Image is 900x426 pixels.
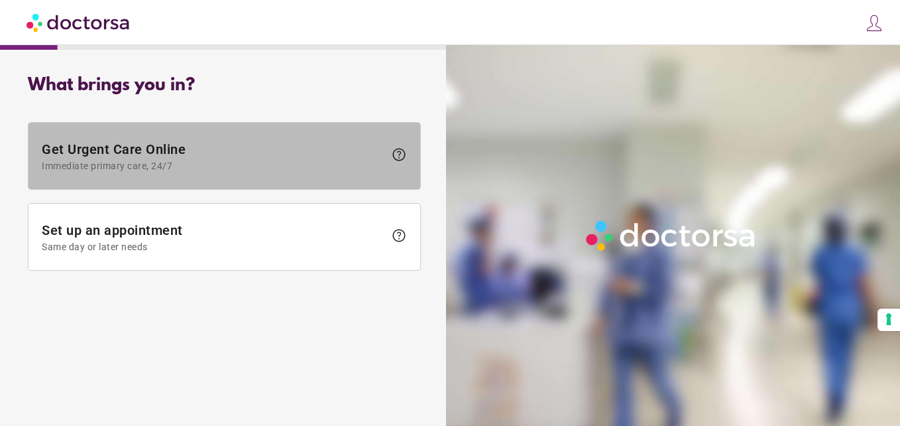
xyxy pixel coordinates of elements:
[391,228,407,244] span: help
[391,147,407,163] span: help
[28,76,421,96] div: What brings you in?
[27,7,131,37] img: Doctorsa.com
[877,309,900,331] button: Your consent preferences for tracking technologies
[42,222,384,252] span: Set up an appointment
[42,141,384,171] span: Get Urgent Care Online
[42,161,384,171] span: Immediate primary care, 24/7
[865,14,883,33] img: icons8-customer-100.png
[581,216,761,256] img: Logo-Doctorsa-trans-White-partial-flat.png
[42,242,384,252] span: Same day or later needs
